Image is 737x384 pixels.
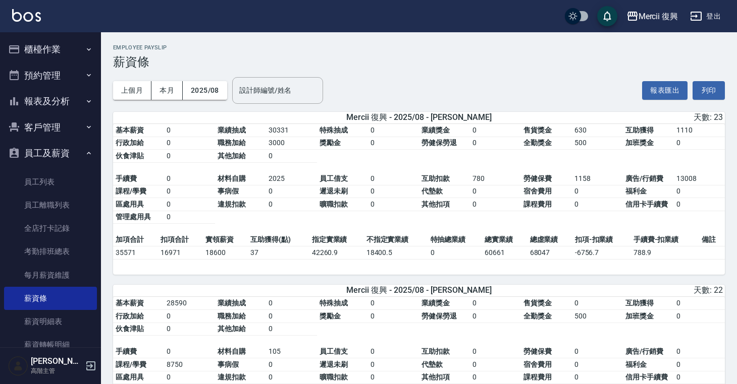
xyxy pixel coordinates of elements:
[116,213,151,221] span: 管理處用具
[470,310,521,323] td: 0
[266,345,317,358] td: 105
[674,137,725,150] td: 0
[164,124,215,137] td: 0
[4,333,97,356] a: 薪資轉帳明細
[523,139,552,147] span: 全勤獎金
[470,358,521,371] td: 0
[642,81,688,100] button: 報表匯出
[266,297,317,310] td: 0
[622,6,682,27] button: Mercii 復興
[572,137,623,150] td: 500
[368,297,419,310] td: 0
[4,287,97,310] a: 薪資條
[368,124,419,137] td: 0
[625,126,654,134] span: 互助獲得
[266,310,317,323] td: 0
[266,137,317,150] td: 3000
[164,345,215,358] td: 0
[4,88,97,114] button: 報表及分析
[320,139,341,147] span: 獎勵金
[164,310,215,323] td: 0
[266,124,317,137] td: 30331
[523,174,552,182] span: 勞健保費
[164,371,215,384] td: 0
[674,345,725,358] td: 0
[470,185,521,198] td: 0
[625,347,663,355] span: 廣告/行銷費
[266,371,317,384] td: 0
[116,312,144,320] span: 行政加給
[31,356,82,366] h5: [PERSON_NAME]
[116,347,137,355] span: 手續費
[572,124,623,137] td: 630
[203,246,248,260] td: 18600
[218,360,239,368] span: 事病假
[116,139,144,147] span: 行政加給
[364,246,428,260] td: 18400.5
[625,139,654,147] span: 加班獎金
[368,310,419,323] td: 0
[4,310,97,333] a: 薪資明細表
[218,312,246,320] span: 職務加給
[674,124,725,137] td: 1110
[523,347,552,355] span: 勞健保費
[116,200,144,208] span: 區處用具
[528,233,572,246] td: 總虛業績
[523,126,552,134] span: 售貨獎金
[4,114,97,141] button: 客戶管理
[631,233,699,246] td: 手續費-扣業績
[164,358,215,371] td: 8750
[4,170,97,194] a: 員工列表
[116,174,137,182] span: 手續費
[218,139,246,147] span: 職務加給
[422,373,450,381] span: 其他扣項
[470,371,521,384] td: 0
[422,126,450,134] span: 業績獎金
[218,126,246,134] span: 業績抽成
[422,187,443,195] span: 代墊款
[470,172,521,185] td: 780
[625,200,668,208] span: 信用卡手續費
[428,246,483,260] td: 0
[320,312,341,320] span: 獎勵金
[368,198,419,211] td: 0
[4,264,97,287] a: 每月薪資維護
[422,174,450,182] span: 互助扣款
[523,312,552,320] span: 全勤獎金
[523,299,552,307] span: 售貨獎金
[368,172,419,185] td: 0
[482,233,527,246] td: 總實業績
[699,233,725,246] td: 備註
[309,246,364,260] td: 42260.9
[572,310,623,323] td: 500
[320,373,348,381] span: 曠職扣款
[266,358,317,371] td: 0
[625,360,647,368] span: 福利金
[422,312,457,320] span: 勞健保勞退
[116,187,146,195] span: 課程/學費
[674,358,725,371] td: 0
[4,240,97,263] a: 考勤排班總表
[164,198,215,211] td: 0
[113,55,725,69] h3: 薪資條
[203,233,248,246] td: 實領薪資
[4,140,97,166] button: 員工及薪資
[164,150,215,163] td: 0
[470,198,521,211] td: 0
[522,285,723,296] div: 天數: 22
[116,152,144,160] span: 伙食津貼
[320,299,348,307] span: 特殊抽成
[572,358,623,371] td: 0
[320,347,348,355] span: 員工借支
[572,371,623,384] td: 0
[113,124,725,234] table: a dense table
[164,137,215,150] td: 0
[368,345,419,358] td: 0
[364,233,428,246] td: 不指定實業績
[625,373,668,381] span: 信用卡手續費
[158,233,203,246] td: 扣項合計
[625,187,647,195] span: 福利金
[523,200,552,208] span: 課程費用
[428,233,483,246] td: 特抽總業績
[164,211,215,224] td: 0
